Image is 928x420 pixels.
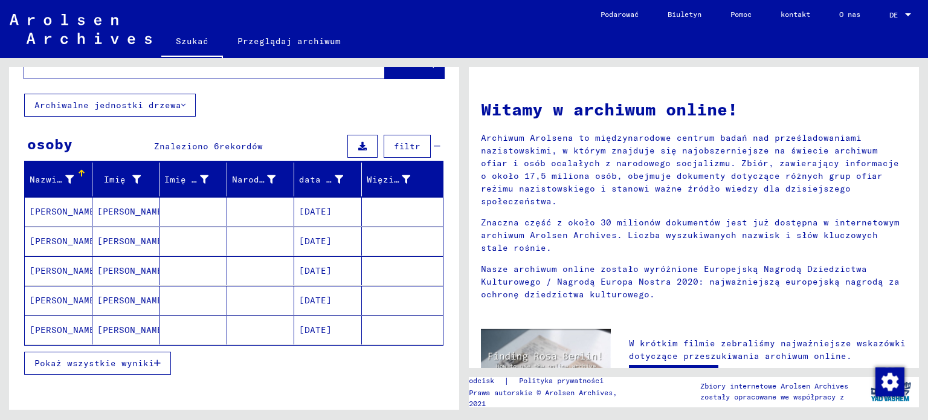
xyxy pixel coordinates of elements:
[30,295,100,306] font: [PERSON_NAME]
[97,325,168,335] font: [PERSON_NAME]
[889,10,898,19] font: DE
[30,206,100,217] font: [PERSON_NAME]
[176,36,208,47] font: Szukać
[384,135,431,158] button: filtr
[232,174,281,185] font: Narodziny
[92,163,160,196] mat-header-cell: Imię
[481,217,900,253] font: Znaczna część z około 30 milionów dokumentów jest już dostępna w internetowym archiwum Arolsen Ar...
[30,174,73,185] font: Nazwisko
[875,367,904,396] img: Zmiana zgody
[481,99,738,120] font: Witamy w archiwum online!
[30,236,100,247] font: [PERSON_NAME]
[299,174,375,185] font: data urodzenia
[299,265,332,276] font: [DATE]
[367,170,429,189] div: Więzień nr
[159,163,227,196] mat-header-cell: Imię rodowe
[629,365,718,389] a: Obejrzyj wideo
[481,329,611,399] img: video.jpg
[232,170,294,189] div: Narodziny
[629,338,906,361] font: W krótkim filmie zebraliśmy najważniejsze wskazówki dotyczące przeszukiwania archiwum online.
[700,392,844,401] font: zostały opracowane we współpracy z
[504,375,509,386] font: |
[481,132,899,207] font: Archiwum Arolsena to międzynarodowe centrum badań nad prześladowaniami nazistowskimi, w którym zn...
[10,14,152,44] img: Arolsen_neg.svg
[469,375,504,387] a: odcisk
[668,10,701,19] font: Biuletyn
[30,325,100,335] font: [PERSON_NAME]
[469,388,617,408] font: Prawa autorskie © Arolsen Archives, 2021
[161,27,223,58] a: Szukać
[700,381,848,390] font: Zbiory internetowe Arolsen Archives
[25,163,92,196] mat-header-cell: Nazwisko
[97,170,159,189] div: Imię
[299,325,332,335] font: [DATE]
[97,236,168,247] font: [PERSON_NAME]
[481,263,900,300] font: Nasze archiwum online zostało wyróżnione Europejską Nagrodą Dziedzictwa Kulturowego / Nagrodą Eur...
[730,10,752,19] font: Pomoc
[154,141,219,152] font: Znaleziono 6
[104,174,126,185] font: Imię
[97,206,168,217] font: [PERSON_NAME]
[601,10,639,19] font: Podarować
[299,295,332,306] font: [DATE]
[294,163,362,196] mat-header-cell: data urodzenia
[237,36,341,47] font: Przeglądaj archiwum
[97,265,168,276] font: [PERSON_NAME]
[781,10,810,19] font: kontakt
[30,265,100,276] font: [PERSON_NAME]
[519,376,604,385] font: Polityka prywatności
[839,10,860,19] font: O nas
[24,94,196,117] button: Archiwalne jednostki drzewa
[219,141,263,152] font: rekordów
[394,141,420,152] font: filtr
[227,163,295,196] mat-header-cell: Narodziny
[362,163,443,196] mat-header-cell: Więzień nr
[30,170,92,189] div: Nazwisko
[34,100,181,111] font: Archiwalne jednostki drzewa
[24,352,171,375] button: Pokaż wszystkie wyniki
[164,174,224,185] font: Imię rodowe
[509,375,618,387] a: Polityka prywatności
[223,27,355,56] a: Przeglądaj archiwum
[868,376,913,407] img: yv_logo.png
[299,236,332,247] font: [DATE]
[97,295,168,306] font: [PERSON_NAME]
[164,170,227,189] div: Imię rodowe
[34,358,154,369] font: Pokaż wszystkie wyniki
[299,170,361,189] div: data urodzenia
[469,376,494,385] font: odcisk
[299,206,332,217] font: [DATE]
[875,367,904,396] div: Zmiana zgody
[27,135,72,153] font: osoby
[367,174,421,185] font: Więzień nr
